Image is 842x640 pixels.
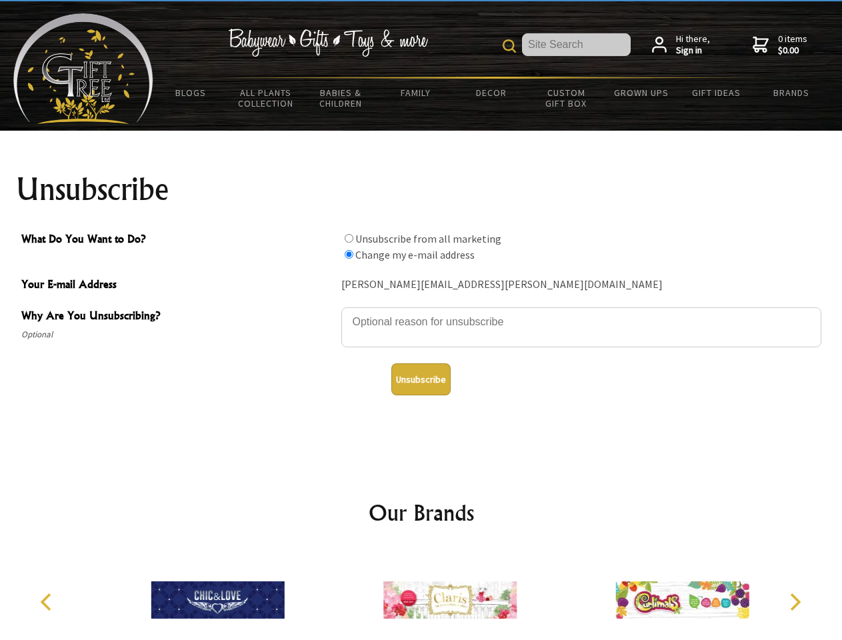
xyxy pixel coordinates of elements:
[21,231,335,250] span: What Do You Want to Do?
[21,307,335,327] span: Why Are You Unsubscribing?
[379,79,454,107] a: Family
[228,29,428,57] img: Babywear - Gifts - Toys & more
[341,275,821,295] div: [PERSON_NAME][EMAIL_ADDRESS][PERSON_NAME][DOMAIN_NAME]
[355,248,475,261] label: Change my e-mail address
[780,587,809,617] button: Next
[676,45,710,57] strong: Sign in
[21,327,335,343] span: Optional
[391,363,451,395] button: Unsubscribe
[503,39,516,53] img: product search
[21,276,335,295] span: Your E-mail Address
[778,45,807,57] strong: $0.00
[13,13,153,124] img: Babyware - Gifts - Toys and more...
[153,79,229,107] a: BLOGS
[345,250,353,259] input: What Do You Want to Do?
[341,307,821,347] textarea: Why Are You Unsubscribing?
[522,33,631,56] input: Site Search
[652,33,710,57] a: Hi there,Sign in
[753,33,807,57] a: 0 items$0.00
[603,79,679,107] a: Grown Ups
[355,232,501,245] label: Unsubscribe from all marketing
[754,79,829,107] a: Brands
[529,79,604,117] a: Custom Gift Box
[679,79,754,107] a: Gift Ideas
[16,173,827,205] h1: Unsubscribe
[303,79,379,117] a: Babies & Children
[778,33,807,57] span: 0 items
[345,234,353,243] input: What Do You Want to Do?
[229,79,304,117] a: All Plants Collection
[676,33,710,57] span: Hi there,
[33,587,63,617] button: Previous
[453,79,529,107] a: Decor
[27,497,816,529] h2: Our Brands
